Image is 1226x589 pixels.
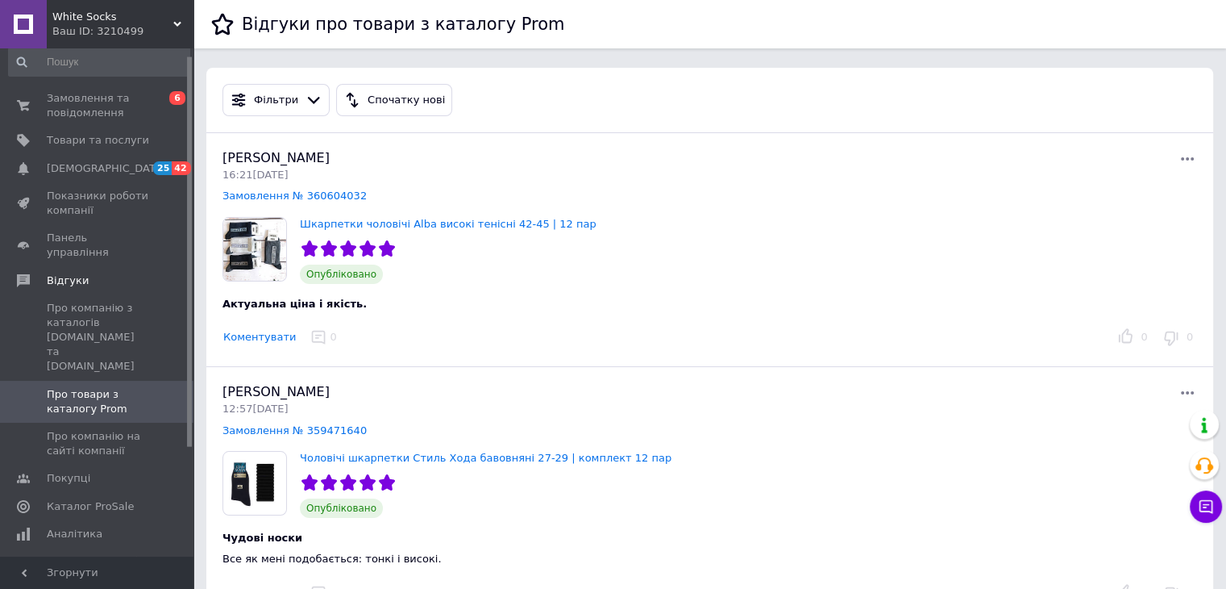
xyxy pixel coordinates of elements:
[47,527,102,541] span: Аналітика
[47,189,149,218] span: Показники роботи компанії
[52,24,193,39] div: Ваш ID: 3210499
[222,384,330,399] span: [PERSON_NAME]
[222,190,367,202] a: Замовлення № 360604032
[8,48,190,77] input: Пошук
[223,218,286,281] img: Шкарпетки чоловічі Alba високі тенісні 42-45 | 12 пар
[222,150,330,165] span: [PERSON_NAME]
[222,329,297,346] button: Коментувати
[47,499,134,514] span: Каталог ProSale
[47,133,149,148] span: Товари та послуги
[222,84,330,116] button: Фільтри
[251,92,301,109] div: Фільтри
[47,231,149,260] span: Панель управління
[222,424,367,437] a: Замовлення № 359471640
[223,452,286,515] img: Чоловічі шкарпетки Стиль Хода бавовняні 27-29 | комплект 12 пар
[47,471,90,486] span: Покупці
[52,10,173,24] span: White Socks
[169,91,185,105] span: 6
[47,161,166,176] span: [DEMOGRAPHIC_DATA]
[336,84,452,116] button: Спочатку нові
[47,274,89,288] span: Відгуки
[222,553,441,565] span: Все як мені подобається: тонкі і високі.
[242,15,564,34] h1: Відгуки про товари з каталогу Prom
[1190,491,1222,523] button: Чат з покупцем
[222,298,367,310] span: Актуальна ціна і якість.
[47,387,149,416] span: Про товари з каталогу Prom
[153,161,172,175] span: 25
[222,169,288,181] span: 16:21[DATE]
[364,92,448,109] div: Спочатку нові
[300,499,383,518] span: Опубліковано
[300,452,671,464] a: Чоловічі шкарпетки Стиль Хода бавовняні 27-29 | комплект 12 пар
[300,265,383,284] span: Опубліковано
[47,301,149,374] span: Про компанію з каталогів [DOMAIN_NAME] та [DOMAIN_NAME]
[172,161,190,175] span: 42
[222,532,302,544] span: Чудові носки
[47,91,149,120] span: Замовлення та повідомлення
[47,429,149,458] span: Про компанію на сайті компанії
[47,554,149,583] span: Інструменти веб-майстра та SEO
[300,218,596,230] a: Шкарпетки чоловічі Alba високі тенісні 42-45 | 12 пар
[222,403,288,415] span: 12:57[DATE]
